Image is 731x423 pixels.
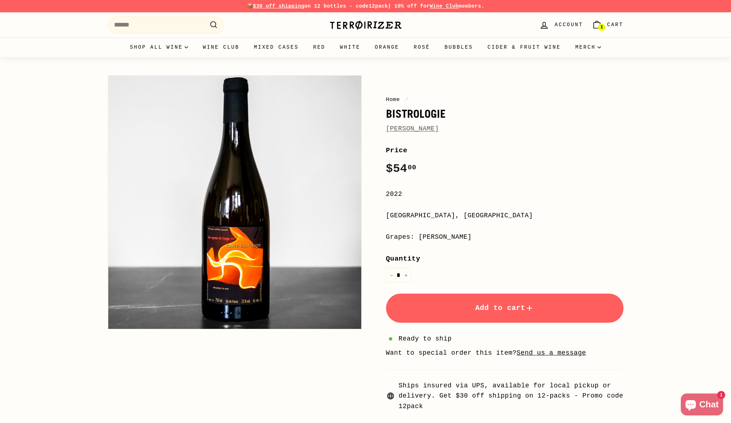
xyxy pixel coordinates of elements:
p: 📦 on 12 bottles - code | 10% off for members. [108,2,624,10]
span: Add to cart [475,304,534,312]
a: Wine Club [430,3,459,9]
li: Want to special order this item? [386,348,624,358]
span: Cart [607,21,624,29]
button: Increase item quantity by one [401,268,411,283]
sup: 00 [407,164,416,172]
div: [GEOGRAPHIC_DATA], [GEOGRAPHIC_DATA] [386,210,624,221]
span: Ships insured via UPS, available for local pickup or delivery. Get $30 off shipping on 12-packs -... [399,380,624,412]
a: Rosé [406,37,437,57]
label: Price [386,145,624,156]
nav: breadcrumbs [386,95,624,104]
inbox-online-store-chat: Shopify online store chat [679,394,725,417]
span: $54 [386,162,417,176]
div: 2022 [386,189,624,200]
a: Mixed Cases [247,37,306,57]
a: Bubbles [437,37,480,57]
a: Account [535,14,587,36]
button: Reduce item quantity by one [386,268,397,283]
summary: Shop all wine [123,37,196,57]
div: Primary [93,37,638,57]
a: [PERSON_NAME] [386,125,439,132]
a: White [333,37,367,57]
span: 1 [600,25,603,30]
span: $30 off shipping [253,3,305,9]
span: Ready to ship [399,334,452,344]
div: Grapes: [PERSON_NAME] [386,232,624,242]
h1: Bistrologie [386,108,624,120]
a: Cider & Fruit Wine [480,37,568,57]
a: Cart [588,14,628,36]
a: Send us a message [517,349,586,356]
button: Add to cart [386,294,624,323]
strong: 12pack [369,3,388,9]
a: Home [386,96,400,103]
summary: Merch [568,37,608,57]
span: Account [555,21,583,29]
a: Wine Club [195,37,247,57]
a: Red [306,37,333,57]
input: quantity [386,268,411,283]
a: Orange [367,37,406,57]
span: / [403,96,411,103]
label: Quantity [386,253,624,264]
